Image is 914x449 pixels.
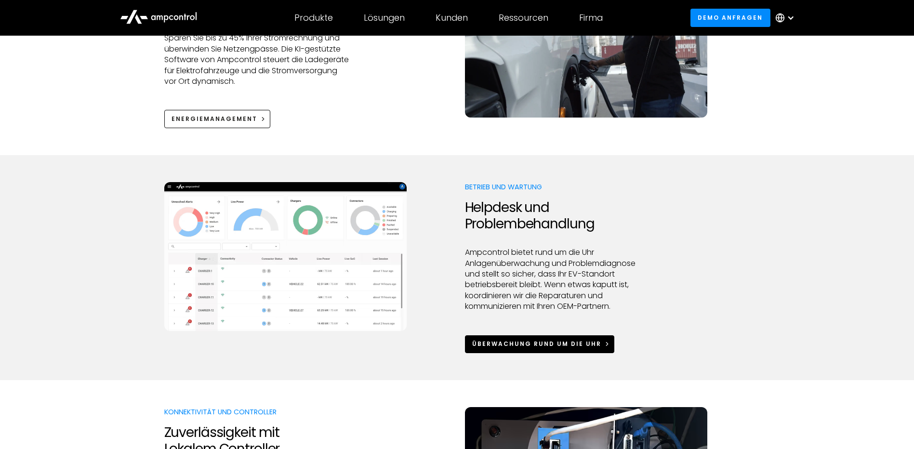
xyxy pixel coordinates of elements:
div: Kunden [436,13,468,23]
p: Konnektivität und Controller [164,407,350,417]
div: Energiemanagement [172,115,257,123]
h2: Helpdesk und Problembehandlung [465,199,650,232]
a: Demo anfragen [690,9,770,26]
div: Firma [579,13,603,23]
div: Lösungen [364,13,405,23]
div: Ressourcen [499,13,548,23]
div: Überwachung rund um die Uhr [472,340,601,348]
p: Betrieb und Wartung [465,182,650,192]
img: Ampcontrol EV charging management system for on time departure [164,182,407,331]
a: Überwachung rund um die Uhr [465,335,615,353]
p: Ampcontrol bietet rund um die Uhr Anlagenüberwachung und Problemdiagnose und stellt so sicher, da... [465,247,650,312]
p: Sparen Sie bis zu 45% Ihrer Stromrechnung und überwinden Sie Netzengpässe. Die KI-gestützte Softw... [164,33,350,87]
a: Energiemanagement [164,110,271,128]
div: Produkte [294,13,333,23]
